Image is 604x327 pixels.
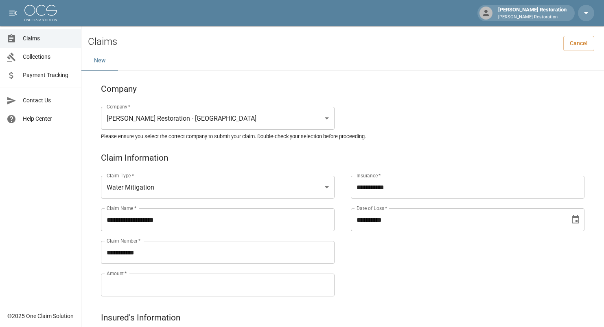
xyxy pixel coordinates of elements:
h5: Please ensure you select the correct company to submit your claim. Double-check your selection be... [101,133,584,140]
div: dynamic tabs [81,51,604,71]
span: Contact Us [23,96,74,105]
div: [PERSON_NAME] Restoration [495,6,570,20]
span: Collections [23,53,74,61]
label: Amount [107,270,127,277]
div: [PERSON_NAME] Restoration - [GEOGRAPHIC_DATA] [101,107,335,130]
span: Payment Tracking [23,71,74,80]
button: Choose date, selected date is Sep 9, 2025 [567,212,584,228]
p: [PERSON_NAME] Restoration [498,14,567,21]
div: Water Mitigation [101,176,335,199]
button: open drawer [5,5,21,21]
span: Help Center [23,115,74,123]
h2: Claims [88,36,117,48]
label: Insurance [357,172,381,179]
label: Claim Type [107,172,134,179]
label: Claim Number [107,237,140,244]
label: Claim Name [107,205,136,212]
img: ocs-logo-white-transparent.png [24,5,57,21]
label: Company [107,103,131,110]
label: Date of Loss [357,205,387,212]
a: Cancel [563,36,594,51]
span: Claims [23,34,74,43]
div: © 2025 One Claim Solution [7,312,74,320]
button: New [81,51,118,71]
